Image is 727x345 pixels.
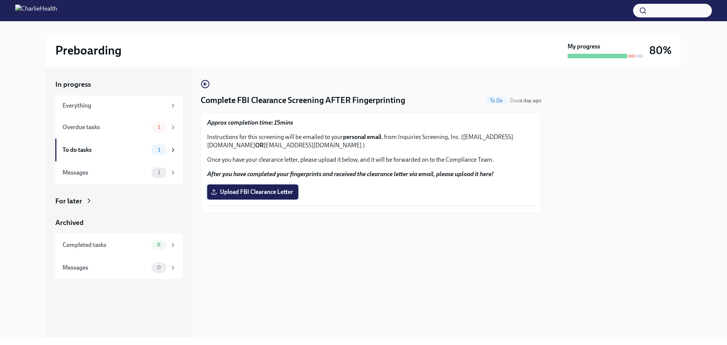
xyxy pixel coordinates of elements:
[153,124,165,130] span: 1
[153,147,165,153] span: 1
[207,133,535,150] p: Instructions for this screening will be emailed to your , from Inquiries Screening, Inc. ([EMAIL_...
[649,44,672,57] h3: 80%
[62,241,148,249] div: Completed tasks
[55,95,183,116] a: Everything
[62,264,148,272] div: Messages
[153,170,165,175] span: 1
[55,196,82,206] div: For later
[62,101,167,110] div: Everything
[55,256,183,279] a: Messages0
[510,97,541,104] span: September 15th, 2025 09:00
[510,97,541,104] span: Due
[15,5,57,17] img: CharlieHealth
[55,234,183,256] a: Completed tasks8
[55,161,183,184] a: Messages1
[212,188,293,196] span: Upload FBI Clearance Letter
[207,170,494,178] strong: After you have completed your fingerprints and received the clearance letter via email, please up...
[55,116,183,139] a: Overdue tasks1
[207,119,293,126] strong: Approx completion time: 15mins
[153,265,165,270] span: 0
[55,80,183,89] a: In progress
[62,123,148,131] div: Overdue tasks
[201,95,405,106] h4: Complete FBI Clearance Screening AFTER Fingerprinting
[62,169,148,177] div: Messages
[55,196,183,206] a: For later
[207,156,535,164] p: Once you have your clearance letter, please upload it below, and it will be forwarded on to the C...
[55,218,183,228] a: Archived
[55,139,183,161] a: To do tasks1
[485,98,507,103] span: To Do
[568,42,600,51] strong: My progress
[55,43,122,58] h2: Preboarding
[207,184,298,200] label: Upload FBI Clearance Letter
[343,133,381,140] strong: personal email
[520,97,541,104] strong: a day ago
[153,242,165,248] span: 8
[62,146,148,154] div: To do tasks
[255,142,264,149] strong: OR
